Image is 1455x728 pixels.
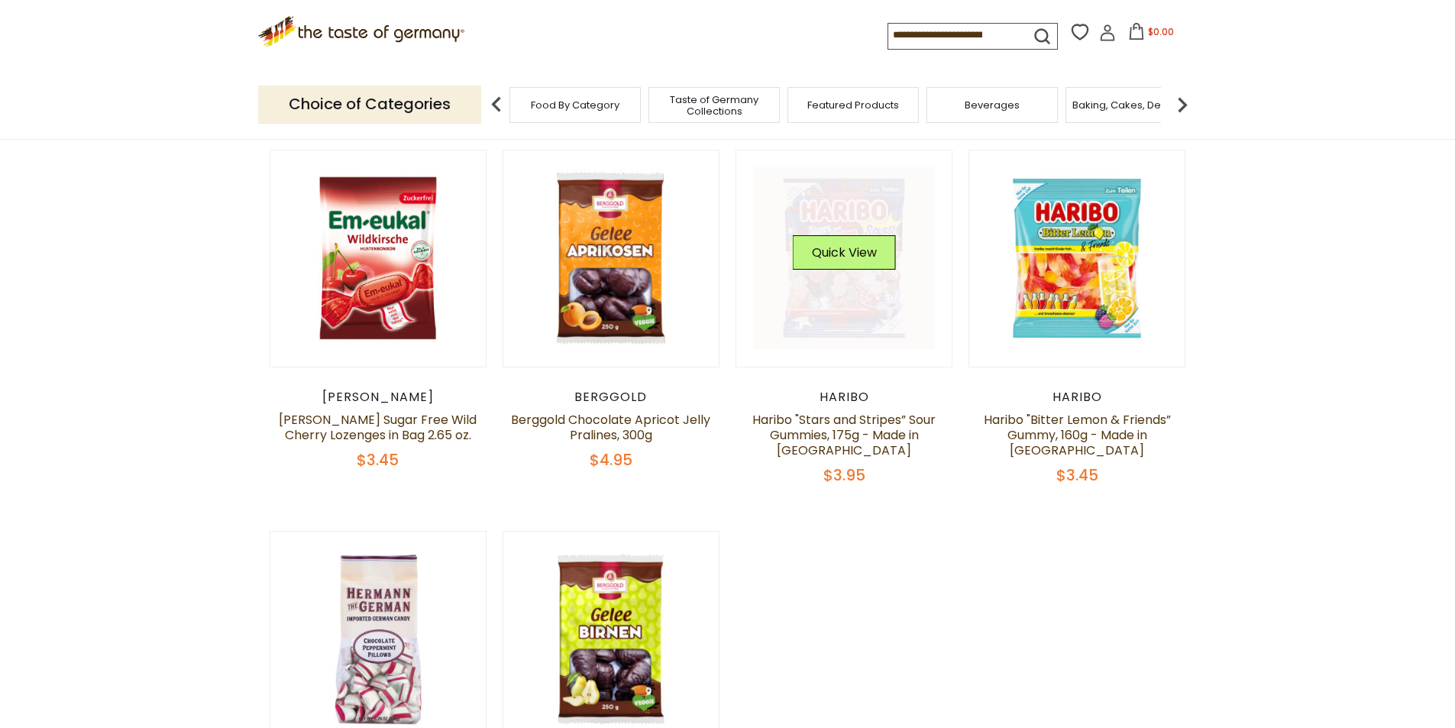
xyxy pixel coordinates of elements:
a: [PERSON_NAME] Sugar Free Wild Cherry Lozenges in Bag 2.65 oz. [279,411,477,444]
img: Dr. Soldan Sugar Free Wild Cherry [270,150,487,367]
a: Berggold Chocolate Apricot Jelly Pralines, 300g [511,411,710,444]
img: next arrow [1167,89,1198,120]
div: Haribo [968,390,1186,405]
a: Beverages [965,99,1020,111]
span: $3.45 [1056,464,1098,486]
div: Haribo [736,390,953,405]
img: previous arrow [481,89,512,120]
a: Featured Products [807,99,899,111]
a: Haribo "Bitter Lemon & Friends” Gummy, 160g - Made in [GEOGRAPHIC_DATA] [984,411,1171,459]
a: Food By Category [531,99,619,111]
div: [PERSON_NAME] [270,390,487,405]
a: Baking, Cakes, Desserts [1072,99,1191,111]
a: Taste of Germany Collections [653,94,775,117]
img: Haribo Stars and Stripes [736,150,952,367]
button: $0.00 [1119,23,1184,46]
span: $3.95 [823,464,865,486]
span: $3.45 [357,449,399,471]
p: Choice of Categories [258,86,481,123]
span: $4.95 [590,449,632,471]
img: Berggold Chocolate Apricot Jelly Pralines [503,150,719,367]
button: Quick View [793,235,896,270]
img: Haribo Bitter Lemon & Friends [969,150,1185,367]
a: Haribo "Stars and Stripes” Sour Gummies, 175g - Made in [GEOGRAPHIC_DATA] [752,411,936,459]
div: Berggold [503,390,720,405]
span: $0.00 [1148,25,1174,38]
